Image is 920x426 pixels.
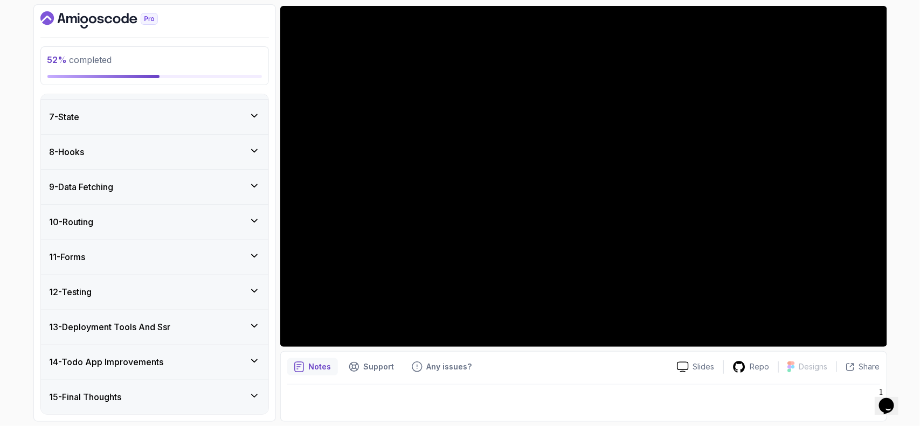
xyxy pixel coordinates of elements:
button: 14-Todo App Improvements [41,345,268,379]
p: Slides [693,361,715,372]
p: Designs [799,361,828,372]
button: Feedback button [405,358,479,375]
p: Repo [750,361,770,372]
button: 10-Routing [41,205,268,239]
p: Support [364,361,395,372]
h3: 7 - State [50,110,80,123]
iframe: 6 - reducerContext [280,6,887,347]
a: Slides [668,361,723,373]
button: Share [836,361,880,372]
button: 8-Hooks [41,135,268,169]
p: Notes [309,361,331,372]
h3: 15 - Final Thoughts [50,390,122,403]
p: Any issues? [427,361,472,372]
p: Share [859,361,880,372]
span: 52 % [47,54,67,65]
iframe: chat widget [875,383,909,415]
button: 11-Forms [41,240,268,274]
h3: 9 - Data Fetching [50,180,114,193]
h3: 8 - Hooks [50,145,85,158]
button: Support button [342,358,401,375]
button: 15-Final Thoughts [41,380,268,414]
button: 12-Testing [41,275,268,309]
h3: 10 - Routing [50,215,94,228]
span: completed [47,54,112,65]
h3: 12 - Testing [50,285,92,298]
button: 13-Deployment Tools And Ssr [41,310,268,344]
a: Repo [724,360,778,374]
a: Dashboard [40,11,183,29]
h3: 14 - Todo App Improvements [50,355,164,368]
button: 9-Data Fetching [41,170,268,204]
h3: 13 - Deployment Tools And Ssr [50,320,171,333]
button: notes button [287,358,338,375]
h3: 11 - Forms [50,250,86,263]
button: 7-State [41,100,268,134]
